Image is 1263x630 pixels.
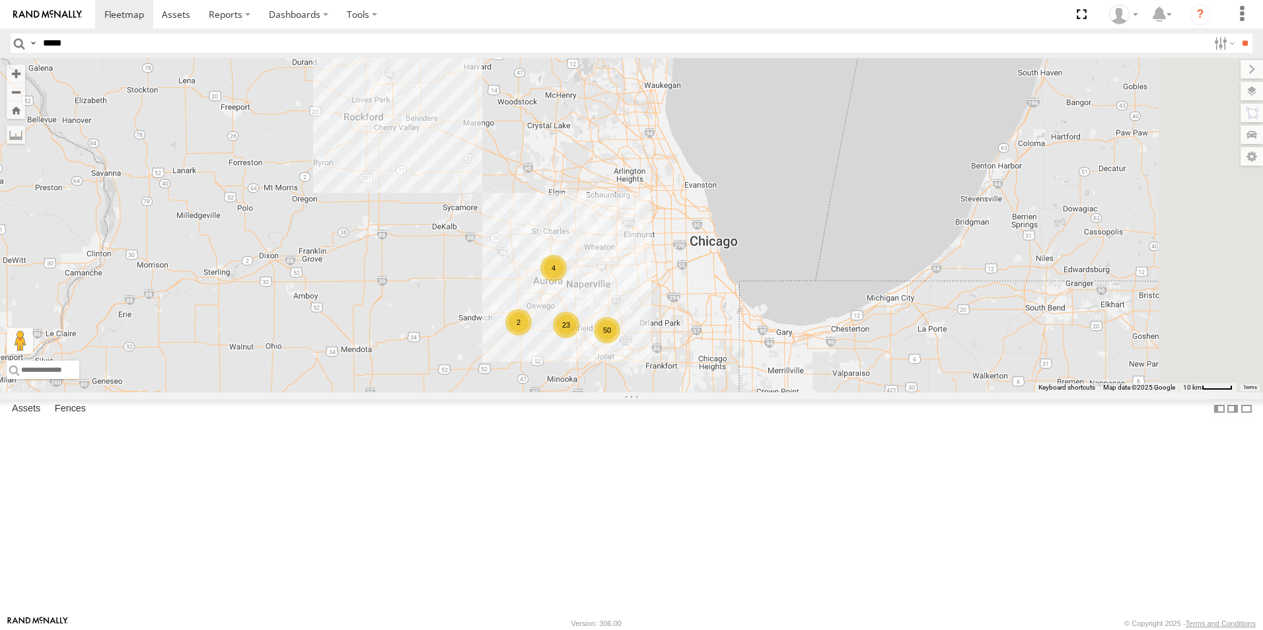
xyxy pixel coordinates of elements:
label: Map Settings [1241,147,1263,166]
div: Crystal Garcia [1104,5,1143,24]
span: Map data ©2025 Google [1103,384,1175,391]
label: Search Query [28,34,38,53]
div: Version: 306.00 [571,619,622,627]
label: Fences [48,400,92,418]
div: © Copyright 2025 - [1124,619,1256,627]
span: 10 km [1183,384,1202,391]
button: Drag Pegman onto the map to open Street View [7,328,33,354]
button: Zoom in [7,65,25,83]
button: Map Scale: 10 km per 43 pixels [1179,383,1237,392]
div: 50 [594,317,620,343]
a: Visit our Website [7,617,68,630]
label: Measure [7,125,25,144]
a: Terms and Conditions [1186,619,1256,627]
label: Hide Summary Table [1240,400,1253,419]
label: Dock Summary Table to the Left [1213,400,1226,419]
label: Dock Summary Table to the Right [1226,400,1239,419]
label: Search Filter Options [1209,34,1237,53]
i: ? [1190,4,1211,25]
div: 4 [540,255,567,281]
button: Keyboard shortcuts [1038,383,1095,392]
label: Assets [5,400,47,418]
img: rand-logo.svg [13,10,82,19]
a: Terms (opens in new tab) [1243,385,1257,390]
div: 2 [505,309,532,335]
button: Zoom out [7,83,25,101]
div: 23 [553,312,579,338]
button: Zoom Home [7,101,25,119]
